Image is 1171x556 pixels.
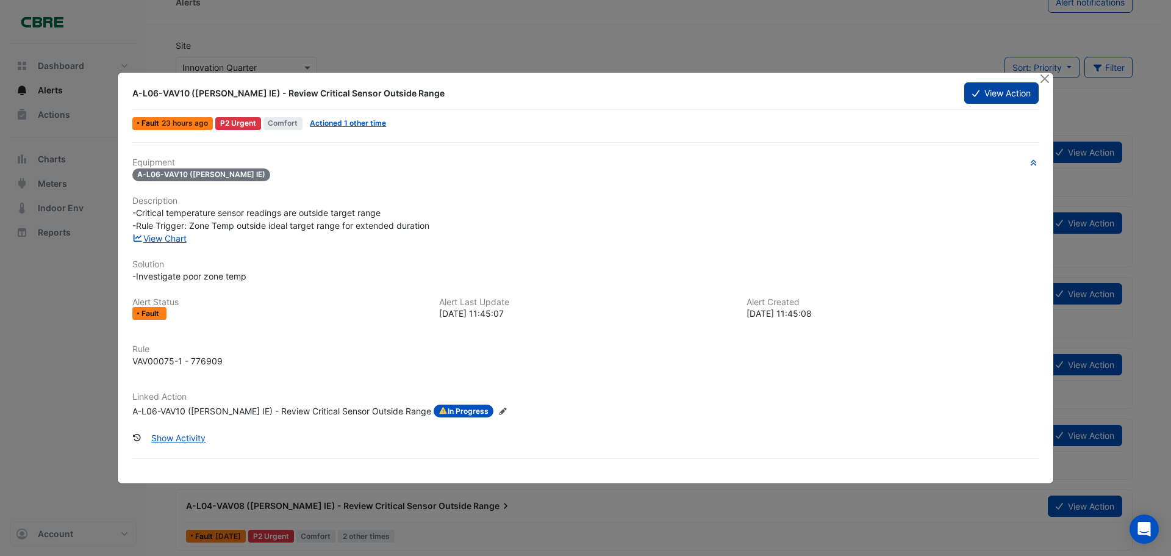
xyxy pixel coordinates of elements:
[141,120,162,127] span: Fault
[132,344,1039,355] h6: Rule
[310,118,386,128] a: Actioned 1 other time
[747,297,1039,308] h6: Alert Created
[132,259,1039,270] h6: Solution
[439,297,731,308] h6: Alert Last Update
[132,208,429,231] span: -Critical temperature sensor readings are outside target range -Rule Trigger: Zone Temp outside i...
[434,405,493,418] span: In Progress
[498,407,507,416] fa-icon: Edit Linked Action
[263,117,303,130] span: Comfort
[143,427,213,449] button: Show Activity
[747,307,1039,320] div: [DATE] 11:45:08
[215,117,261,130] div: P2 Urgent
[1038,73,1051,85] button: Close
[132,271,246,281] span: -Investigate poor zone temp
[132,405,431,418] div: A-L06-VAV10 ([PERSON_NAME] IE) - Review Critical Sensor Outside Range
[132,157,1039,168] h6: Equipment
[964,82,1039,104] button: View Action
[132,168,270,181] span: A-L06-VAV10 ([PERSON_NAME] IE)
[132,297,424,308] h6: Alert Status
[132,355,223,367] div: VAV00075-1 - 776909
[1130,514,1159,544] div: Open Intercom Messenger
[132,196,1039,206] h6: Description
[141,310,162,317] span: Fault
[439,307,731,320] div: [DATE] 11:45:07
[132,233,187,244] a: View Chart
[132,87,950,99] div: A-L06-VAV10 ([PERSON_NAME] IE) - Review Critical Sensor Outside Range
[132,392,1039,402] h6: Linked Action
[162,118,208,128] span: Mon 06-Oct-2025 11:45 AEDT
